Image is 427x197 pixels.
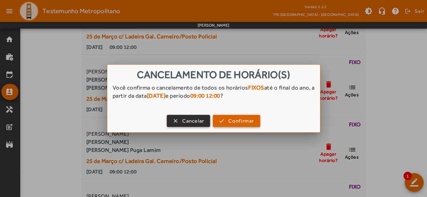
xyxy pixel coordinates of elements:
[182,117,204,125] span: Cancelar
[213,115,260,127] button: Confirmar
[167,115,210,127] button: Cancelar
[190,92,220,99] strong: 09:00 12:00
[248,84,264,91] strong: FIXOS
[107,84,320,106] div: Você confirma o cancelamento de todos os horários até o final do ano, a partir da data e período ?
[137,69,290,80] span: Cancelamento de horário(s)
[228,117,254,125] span: Confirmar
[147,92,165,99] strong: [DATE]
